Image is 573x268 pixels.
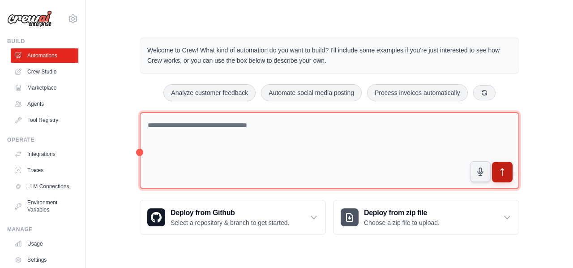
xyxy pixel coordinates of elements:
div: Operate [7,136,78,143]
a: Traces [11,163,78,177]
div: Build [7,38,78,45]
a: Usage [11,237,78,251]
a: Integrations [11,147,78,161]
button: Analyze customer feedback [163,84,256,101]
h3: Deploy from zip file [364,207,440,218]
a: Environment Variables [11,195,78,217]
div: Manage [7,226,78,233]
a: LLM Connections [11,179,78,194]
a: Marketplace [11,81,78,95]
a: Settings [11,253,78,267]
button: Process invoices automatically [367,84,468,101]
a: Automations [11,48,78,63]
h3: Deploy from Github [171,207,289,218]
a: Agents [11,97,78,111]
a: Tool Registry [11,113,78,127]
p: Choose a zip file to upload. [364,218,440,227]
p: Select a repository & branch to get started. [171,218,289,227]
a: Crew Studio [11,65,78,79]
img: Logo [7,10,52,27]
button: Automate social media posting [261,84,362,101]
p: Welcome to Crew! What kind of automation do you want to build? I'll include some examples if you'... [147,45,512,66]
